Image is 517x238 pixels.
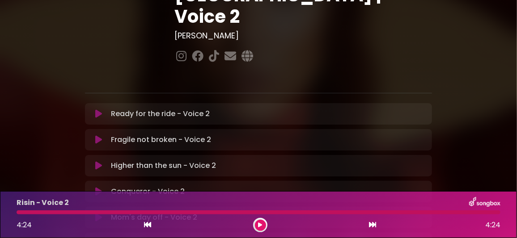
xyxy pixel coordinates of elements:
p: Risin - Voice 2 [17,197,69,208]
p: Ready for the ride - Voice 2 [111,109,210,119]
span: 4:24 [485,220,500,230]
img: songbox-logo-white.png [469,197,500,209]
p: Higher than the sun - Voice 2 [111,160,216,171]
span: 4:24 [17,220,32,230]
p: Conqueror - Voice 2 [111,186,185,197]
h3: [PERSON_NAME] [174,31,432,41]
p: Fragile not broken - Voice 2 [111,134,211,145]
